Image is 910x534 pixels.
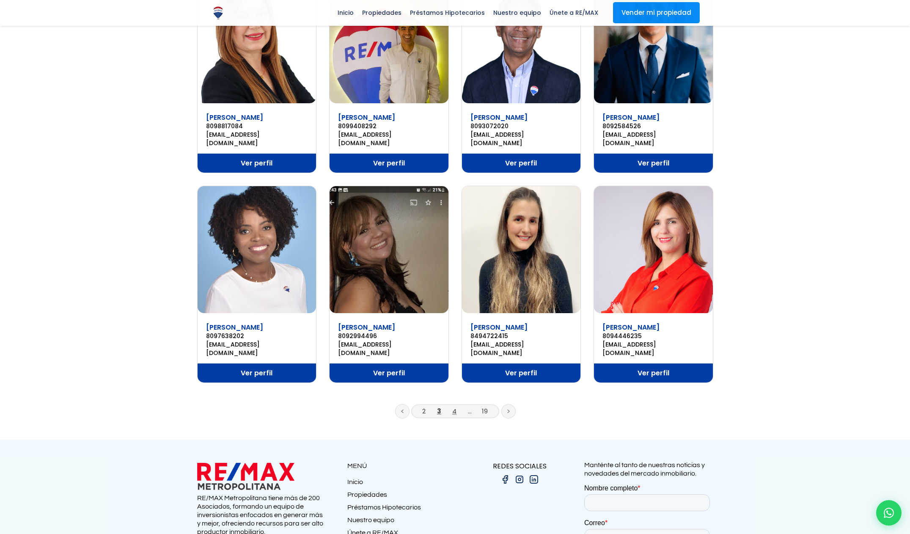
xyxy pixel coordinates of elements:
a: 8093072020 [470,122,572,130]
a: 8092584526 [602,122,704,130]
a: 8494722415 [470,332,572,340]
a: 8098817084 [206,122,308,130]
p: REDES SOCIALES [455,461,584,471]
a: Inicio [347,478,455,490]
a: [PERSON_NAME] [602,322,660,332]
a: [EMAIL_ADDRESS][DOMAIN_NAME] [206,130,308,147]
a: Préstamos Hipotecarios [347,503,455,516]
span: Únete a RE/MAX [545,6,602,19]
a: 2 [422,407,426,416]
img: Logo de REMAX [211,6,225,20]
a: [EMAIL_ADDRESS][DOMAIN_NAME] [206,340,308,357]
a: [EMAIL_ADDRESS][DOMAIN_NAME] [338,340,440,357]
img: Cora Montalvo [462,186,581,313]
a: [EMAIL_ADDRESS][DOMAIN_NAME] [470,130,572,147]
a: Ver perfil [330,154,448,173]
span: Inicio [333,6,358,19]
a: 8092994496 [338,332,440,340]
a: 8094446235 [602,332,704,340]
span: Nuestro equipo [489,6,545,19]
a: [PERSON_NAME] [338,113,395,122]
a: Ver perfil [594,154,713,173]
a: Ver perfil [462,363,581,383]
a: [EMAIL_ADDRESS][DOMAIN_NAME] [602,340,704,357]
a: 19 [482,407,488,416]
a: [EMAIL_ADDRESS][DOMAIN_NAME] [602,130,704,147]
a: [PERSON_NAME] [602,113,660,122]
a: Ver perfil [462,154,581,173]
a: 8099408292 [338,122,440,130]
img: Claudia Tejada [198,186,316,313]
a: Vender mi propiedad [613,2,700,23]
span: Préstamos Hipotecarios [406,6,489,19]
a: Nuestro equipo [347,516,455,528]
a: [EMAIL_ADDRESS][DOMAIN_NAME] [338,130,440,147]
a: [PERSON_NAME] [338,322,395,332]
a: [PERSON_NAME] [206,322,263,332]
img: remax metropolitana logo [197,461,294,492]
a: 4 [452,407,456,416]
a: [PERSON_NAME] [206,113,263,122]
a: Ver perfil [198,363,316,383]
img: linkedin.png [529,474,539,484]
a: 3 [437,407,441,416]
a: ... [468,407,472,416]
p: MENÚ [347,461,455,471]
img: Cleo Corporan [330,186,448,313]
img: facebook.png [500,474,510,484]
a: Ver perfil [594,363,713,383]
a: Ver perfil [198,154,316,173]
img: Cristina Alba [594,186,713,313]
p: Manténte al tanto de nuestras noticias y novedades del mercado inmobiliario. [584,461,713,478]
a: [PERSON_NAME] [470,322,528,332]
a: Propiedades [347,490,455,503]
a: Ver perfil [330,363,448,383]
a: 8097638202 [206,332,308,340]
a: [EMAIL_ADDRESS][DOMAIN_NAME] [470,340,572,357]
img: instagram.png [514,474,525,484]
a: [PERSON_NAME] [470,113,528,122]
span: Propiedades [358,6,406,19]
